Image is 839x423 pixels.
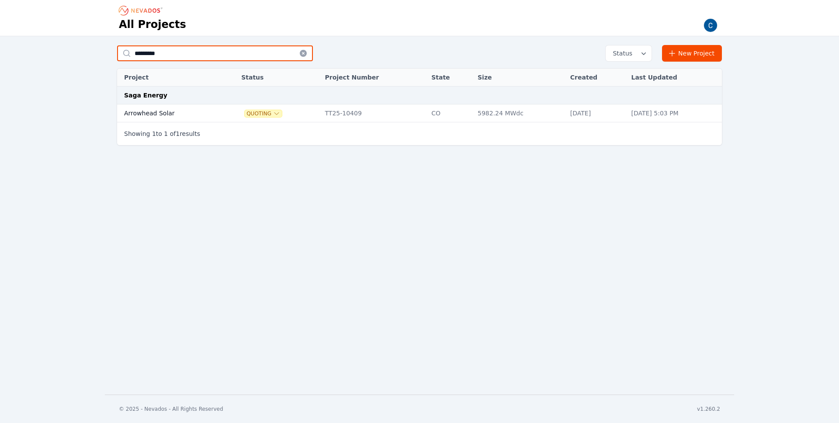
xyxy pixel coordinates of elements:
span: Status [609,49,632,58]
div: © 2025 - Nevados - All Rights Reserved [119,406,223,413]
td: [DATE] 5:03 PM [627,104,722,122]
span: 1 [164,130,168,137]
img: Carmen Brooks [704,18,718,32]
td: [DATE] [566,104,627,122]
button: Status [606,45,652,61]
th: Created [566,69,627,87]
a: New Project [662,45,722,62]
nav: Breadcrumb [119,3,165,17]
th: State [427,69,473,87]
th: Size [473,69,566,87]
span: 1 [176,130,180,137]
div: v1.260.2 [697,406,720,413]
td: Arrowhead Solar [117,104,222,122]
span: 1 [152,130,156,137]
th: Status [237,69,320,87]
button: Quoting [245,110,282,117]
td: Saga Energy [117,87,722,104]
td: CO [427,104,473,122]
td: 5982.24 MWdc [473,104,566,122]
th: Last Updated [627,69,722,87]
h1: All Projects [119,17,186,31]
tr: Arrowhead SolarQuotingTT25-10409CO5982.24 MWdc[DATE][DATE] 5:03 PM [117,104,722,122]
p: Showing to of results [124,129,200,138]
th: Project [117,69,222,87]
th: Project Number [321,69,427,87]
td: TT25-10409 [321,104,427,122]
